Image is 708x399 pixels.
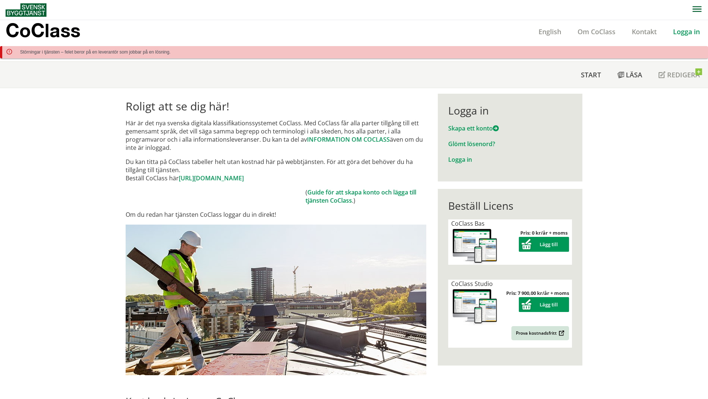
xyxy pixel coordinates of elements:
[126,210,426,219] p: Om du redan har tjänsten CoClass loggar du in direkt!
[6,3,46,17] img: Svensk Byggtjänst
[179,174,244,182] a: [URL][DOMAIN_NAME]
[519,241,569,248] a: Lägg till
[520,229,568,236] strong: Pris: 0 kr/år + moms
[624,27,665,36] a: Kontakt
[448,199,572,212] div: Beställ Licens
[519,297,569,312] button: Lägg till
[519,301,569,308] a: Lägg till
[448,124,499,132] a: Skapa ett konto
[305,188,416,205] a: Guide för att skapa konto och lägga till tjänsten CoClass
[307,135,390,144] a: INFORMATION OM COCLASS
[6,26,80,35] p: CoClass
[448,104,572,117] div: Logga in
[126,100,426,113] h1: Roligt att se dig här!
[609,62,650,88] a: Läsa
[448,140,495,148] a: Glömt lösenord?
[451,228,499,265] img: coclass-license.jpg
[665,27,708,36] a: Logga in
[519,237,569,252] button: Lägg till
[305,188,426,205] td: ( .)
[126,119,426,152] p: Här är det nya svenska digitala klassifikationssystemet CoClass. Med CoClass får alla parter till...
[569,27,624,36] a: Om CoClass
[6,20,96,43] a: CoClass
[451,288,499,325] img: coclass-license.jpg
[451,219,485,228] span: CoClass Bas
[126,225,426,375] img: login.jpg
[506,290,569,296] strong: Pris: 7 900,00 kr/år + moms
[557,330,565,336] img: Outbound.png
[511,326,569,340] a: Prova kostnadsfritt
[451,280,493,288] span: CoClass Studio
[530,27,569,36] a: English
[126,158,426,182] p: Du kan titta på CoClass tabeller helt utan kostnad här på webbtjänsten. För att göra det behöver ...
[626,70,642,79] span: Läsa
[573,62,609,88] a: Start
[448,155,472,164] a: Logga in
[581,70,601,79] span: Start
